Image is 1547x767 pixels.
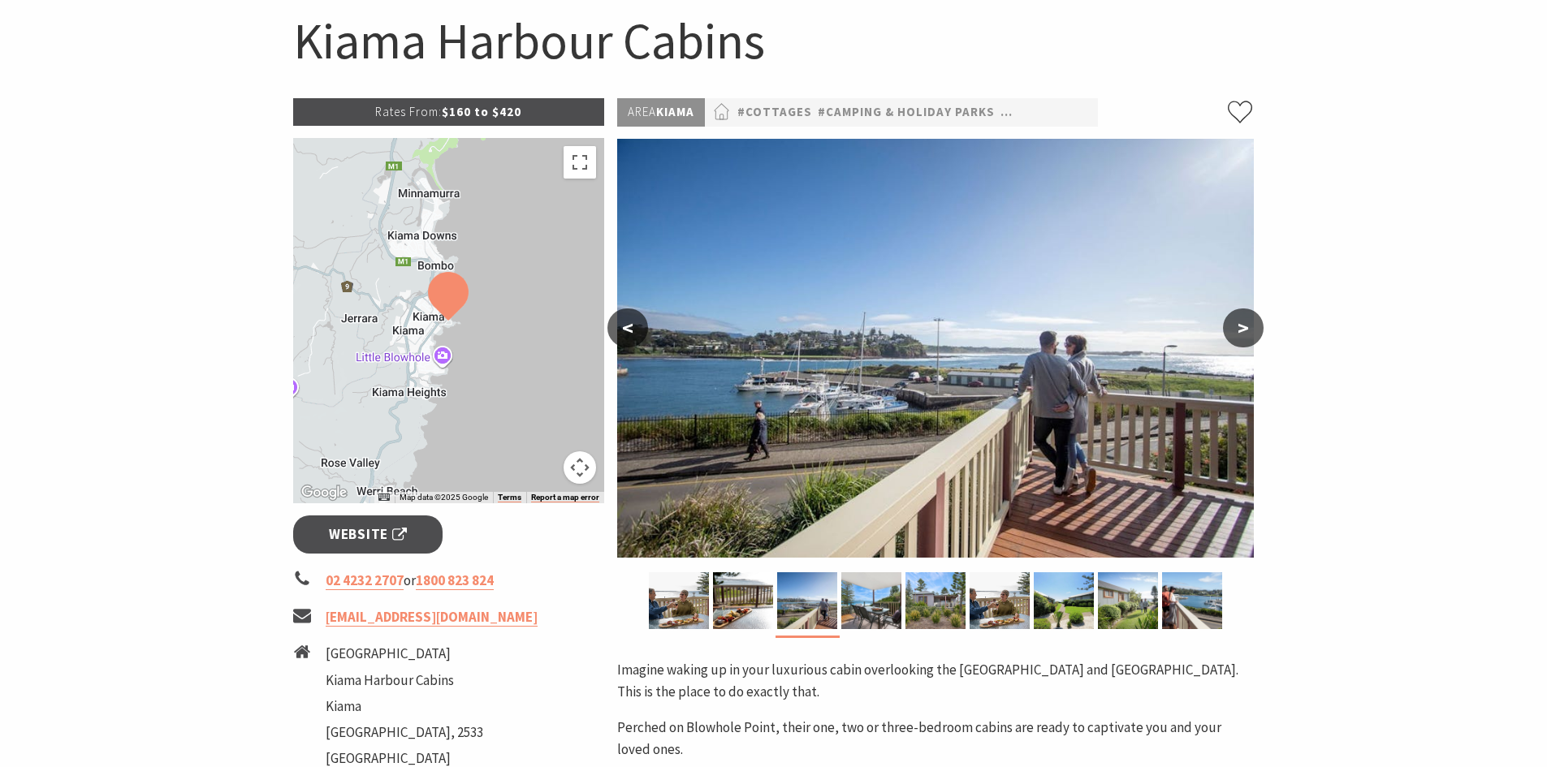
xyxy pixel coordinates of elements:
[564,146,596,179] button: Toggle fullscreen view
[326,608,538,627] a: [EMAIL_ADDRESS][DOMAIN_NAME]
[607,308,648,347] button: <
[628,104,656,119] span: Area
[326,722,483,743] li: [GEOGRAPHIC_DATA], 2533
[617,659,1254,703] p: Imagine waking up in your luxurious cabin overlooking the [GEOGRAPHIC_DATA] and [GEOGRAPHIC_DATA]...
[416,571,494,590] a: 1800 823 824
[297,482,351,503] a: Open this area in Google Maps (opens a new window)
[329,524,407,545] span: Website
[617,139,1254,558] img: Large deck harbour
[326,670,483,692] li: Kiama Harbour Cabins
[326,643,483,665] li: [GEOGRAPHIC_DATA]
[617,717,1254,761] p: Perched on Blowhole Point, their one, two or three-bedroom cabins are ready to captivate you and ...
[297,482,351,503] img: Google
[737,102,812,123] a: #Cottages
[531,493,599,502] a: Report a map error
[970,572,1030,629] img: Couple toast
[841,572,901,629] img: Private balcony, ocean views
[1162,572,1222,629] img: Large deck, harbour views, couple
[293,570,605,592] li: or
[1000,102,1113,123] a: #Self Contained
[777,572,837,629] img: Large deck harbour
[375,104,442,119] span: Rates From:
[905,572,966,629] img: Exterior at Kiama Harbour Cabins
[326,696,483,717] li: Kiama
[400,493,488,502] span: Map data ©2025 Google
[617,98,705,127] p: Kiama
[378,492,390,503] button: Keyboard shortcuts
[564,451,596,484] button: Map camera controls
[1034,572,1094,629] img: Kiama Harbour Cabins
[293,515,443,554] a: Website
[818,102,995,123] a: #Camping & Holiday Parks
[326,571,404,590] a: 02 4232 2707
[1223,308,1264,347] button: >
[713,572,773,629] img: Deck ocean view
[649,572,709,629] img: Couple toast
[293,98,605,126] p: $160 to $420
[293,8,1255,74] h1: Kiama Harbour Cabins
[498,493,521,502] a: Terms (opens in new tab)
[1098,572,1158,629] img: Side cabin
